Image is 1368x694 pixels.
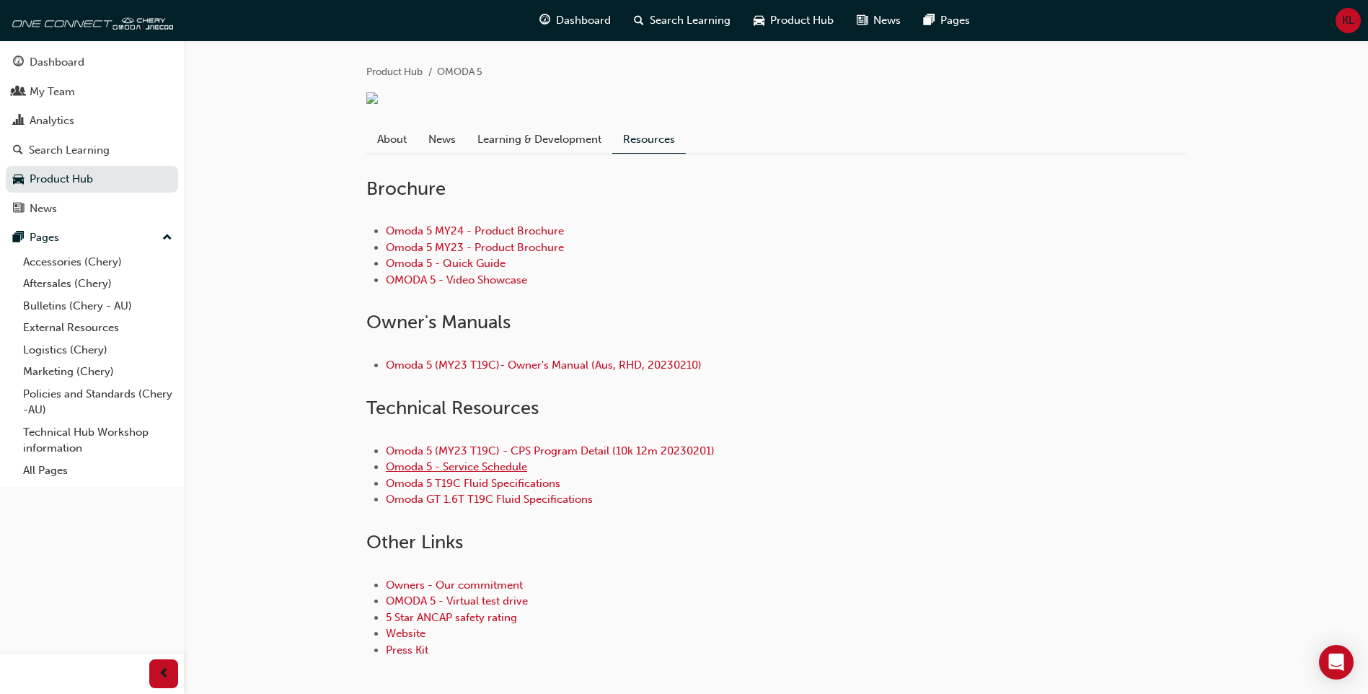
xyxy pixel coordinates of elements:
[386,224,564,237] a: Omoda 5 MY24 - Product Brochure
[650,12,731,29] span: Search Learning
[13,86,24,99] span: people-icon
[17,295,178,317] a: Bulletins (Chery - AU)
[159,665,169,683] span: prev-icon
[912,6,981,35] a: pages-iconPages
[6,49,178,76] a: Dashboard
[13,173,24,186] span: car-icon
[366,531,1186,554] h2: Other Links
[6,137,178,164] a: Search Learning
[30,229,59,246] div: Pages
[6,46,178,224] button: DashboardMy TeamAnalyticsSearch LearningProduct HubNews
[13,203,24,216] span: news-icon
[17,460,178,482] a: All Pages
[17,317,178,339] a: External Resources
[467,126,612,153] a: Learning & Development
[6,79,178,105] a: My Team
[17,421,178,460] a: Technical Hub Workshop information
[386,359,702,372] a: Omoda 5 (MY23 T19C)- Owner's Manual (Aus, RHD, 20230210)
[612,126,686,154] a: Resources
[30,54,84,71] div: Dashboard
[162,229,172,247] span: up-icon
[386,273,527,286] a: OMODA 5 - Video Showcase
[754,12,764,30] span: car-icon
[1342,12,1354,29] span: KL
[386,444,715,457] a: Omoda 5 (MY23 T19C) - CPS Program Detail (10k 12m 20230201)
[7,6,173,35] img: oneconnect
[366,177,1186,201] h2: Brochure
[13,56,24,69] span: guage-icon
[634,12,644,30] span: search-icon
[386,611,517,624] a: 5 Star ANCAP safety rating
[29,142,110,159] div: Search Learning
[386,493,593,506] a: Omoda GT 1.6T T19C Fluid Specifications
[366,92,378,104] img: 465bd4dd-7adf-4183-8c4b-963b74a2ed71.png
[386,460,527,473] a: Omoda 5 - Service Schedule
[17,251,178,273] a: Accessories (Chery)
[366,397,1186,420] h2: Technical Resources
[30,113,74,129] div: Analytics
[366,311,1186,334] h2: Owner ' s Manuals
[437,64,482,81] li: OMODA 5
[528,6,622,35] a: guage-iconDashboard
[17,383,178,421] a: Policies and Standards (Chery -AU)
[13,144,23,157] span: search-icon
[13,115,24,128] span: chart-icon
[1319,645,1354,680] div: Open Intercom Messenger
[386,627,425,640] a: Website
[386,579,523,592] a: Owners - Our commitment
[742,6,845,35] a: car-iconProduct Hub
[17,339,178,361] a: Logistics (Chery)
[940,12,970,29] span: Pages
[6,166,178,193] a: Product Hub
[418,126,467,153] a: News
[539,12,550,30] span: guage-icon
[873,12,901,29] span: News
[556,12,611,29] span: Dashboard
[386,477,560,490] a: Omoda 5 T19C Fluid Specifications
[6,196,178,222] a: News
[17,273,178,295] a: Aftersales (Chery)
[386,594,528,607] a: OMODA 5 - Virtual test drive
[386,257,506,270] a: Omoda 5 - Quick Guide
[770,12,834,29] span: Product Hub
[845,6,912,35] a: news-iconNews
[6,224,178,251] button: Pages
[17,361,178,383] a: Marketing (Chery)
[13,232,24,245] span: pages-icon
[622,6,742,35] a: search-iconSearch Learning
[386,241,564,254] a: Omoda 5 MY23 - Product Brochure
[924,12,935,30] span: pages-icon
[366,66,423,78] a: Product Hub
[30,84,75,100] div: My Team
[6,107,178,134] a: Analytics
[30,201,57,217] div: News
[1336,8,1361,33] button: KL
[386,644,428,656] a: Press Kit
[857,12,868,30] span: news-icon
[366,126,418,153] a: About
